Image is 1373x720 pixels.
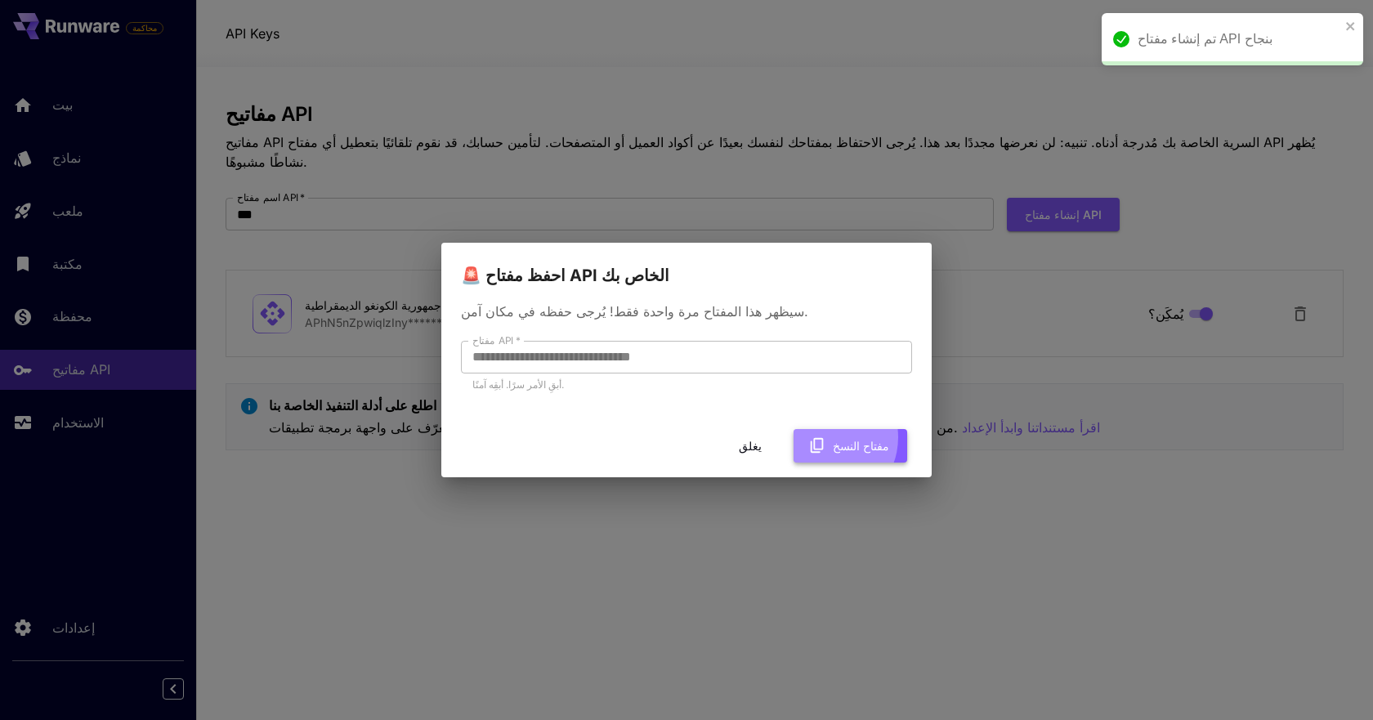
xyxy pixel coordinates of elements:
[713,429,787,463] button: يغلق
[833,439,889,453] font: مفتاح النسخ
[794,429,907,463] button: مفتاح النسخ
[461,266,669,285] font: 🚨 احفظ مفتاح API الخاص بك
[1345,20,1357,33] button: يغلق
[1138,32,1272,46] font: تم إنشاء مفتاح API بنجاح
[739,439,762,453] font: يغلق
[472,334,513,347] font: مفتاح API
[472,378,564,391] font: أبقِ الأمر سرًا. أبقِه آمنًا.
[461,303,808,320] font: سيظهر هذا المفتاح مرة واحدة فقط! يُرجى حفظه في مكان آمن.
